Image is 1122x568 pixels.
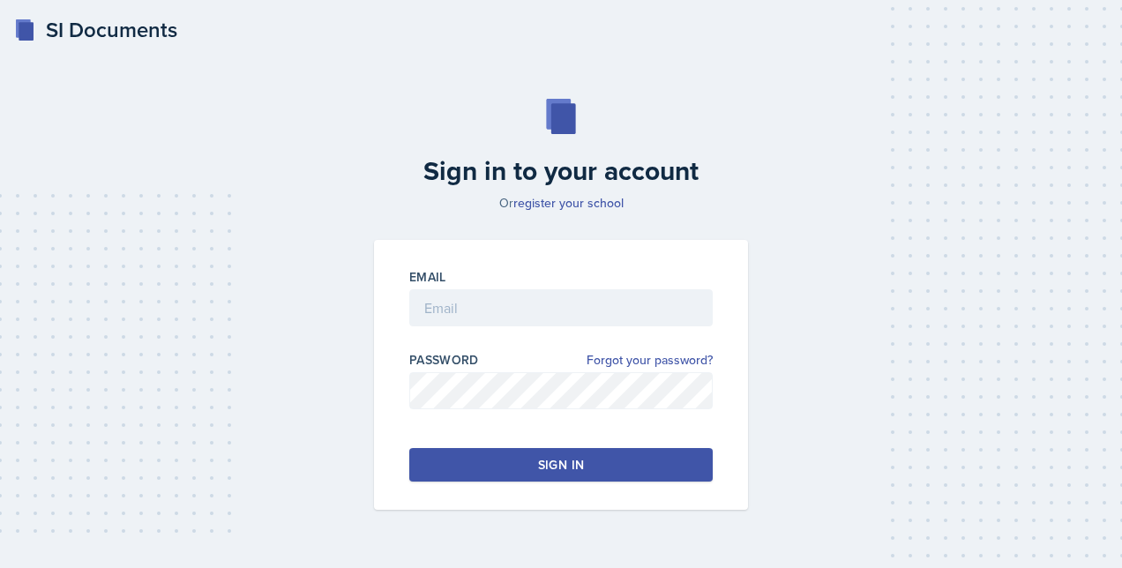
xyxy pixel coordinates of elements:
[513,194,624,212] a: register your school
[363,194,759,212] p: Or
[409,268,446,286] label: Email
[538,456,584,474] div: Sign in
[14,14,177,46] a: SI Documents
[409,351,479,369] label: Password
[587,351,713,370] a: Forgot your password?
[363,155,759,187] h2: Sign in to your account
[409,289,713,326] input: Email
[409,448,713,482] button: Sign in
